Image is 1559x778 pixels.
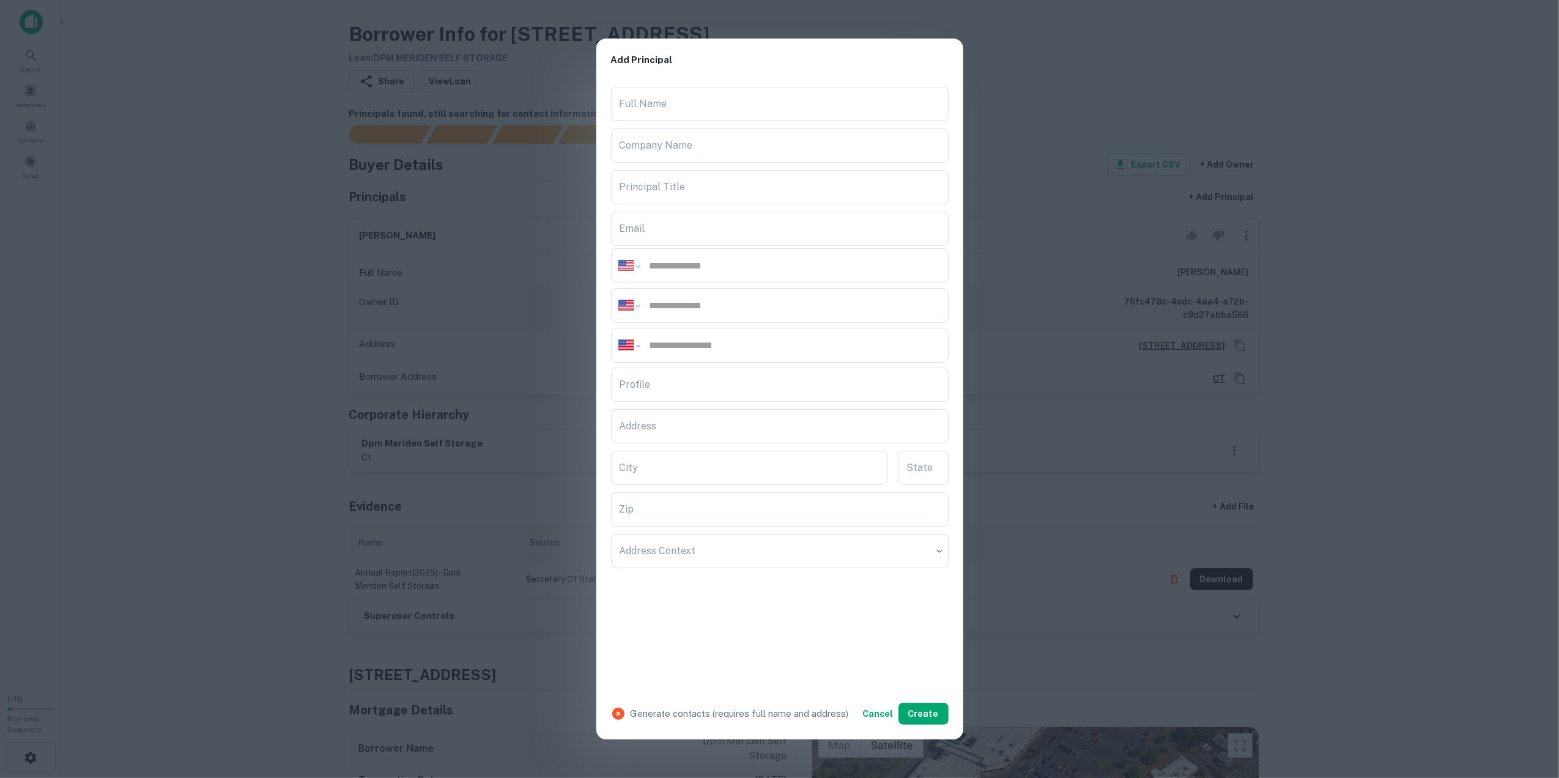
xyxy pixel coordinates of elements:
div: ​ [611,534,949,568]
p: Generate contacts (requires full name and address) [631,706,849,721]
h2: Add Principal [596,39,963,82]
button: Create [898,703,949,725]
iframe: Chat Widget [1498,680,1559,739]
button: Cancel [858,703,898,725]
